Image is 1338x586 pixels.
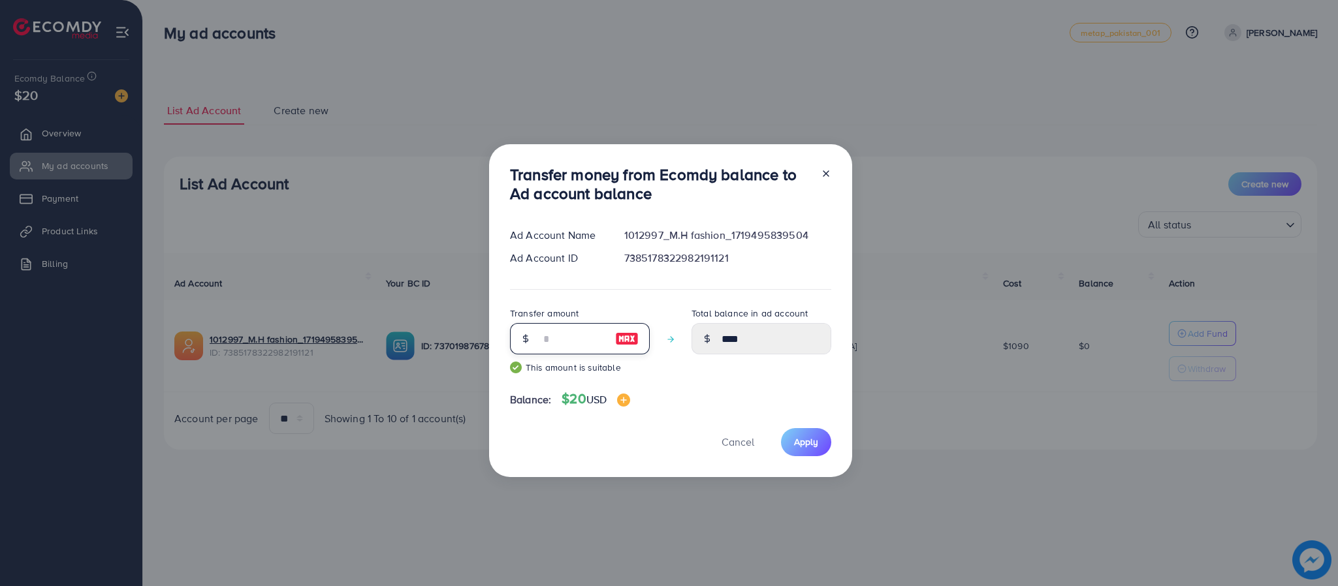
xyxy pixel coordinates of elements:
span: Balance: [510,392,551,407]
img: guide [510,362,522,373]
img: image [617,393,630,407]
small: This amount is suitable [510,361,650,374]
label: Transfer amount [510,307,579,320]
img: image [615,331,639,347]
span: Cancel [722,435,754,449]
h3: Transfer money from Ecomdy balance to Ad account balance [510,165,810,203]
button: Cancel [705,428,771,456]
span: Apply [794,435,818,448]
span: USD [586,392,607,407]
div: Ad Account Name [500,228,614,243]
div: 1012997_M.H fashion_1719495839504 [614,228,842,243]
div: 7385178322982191121 [614,251,842,266]
h4: $20 [562,391,630,407]
button: Apply [781,428,831,456]
div: Ad Account ID [500,251,614,266]
label: Total balance in ad account [692,307,808,320]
